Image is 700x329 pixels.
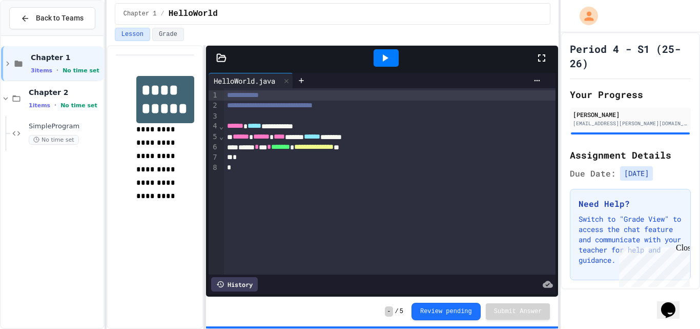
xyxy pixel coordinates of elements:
div: [PERSON_NAME] [573,110,688,119]
span: Chapter 1 [123,10,157,18]
span: / [161,10,164,18]
span: HelloWorld [169,8,218,20]
span: • [56,66,58,74]
button: Review pending [411,303,481,320]
span: Fold line [219,122,224,130]
span: / [395,307,399,316]
div: HelloWorld.java [209,75,280,86]
span: Chapter 1 [31,53,101,62]
span: 3 items [31,67,52,74]
span: Due Date: [570,167,616,180]
span: Chapter 2 [29,88,101,97]
h2: Assignment Details [570,148,691,162]
iframe: chat widget [657,288,690,319]
button: Grade [152,28,184,41]
span: Fold line [219,132,224,141]
div: 1 [209,90,219,101]
span: SimpleProgram [29,122,101,131]
h2: Your Progress [570,87,691,102]
span: No time set [63,67,99,74]
span: 1 items [29,102,50,109]
div: 7 [209,152,219,163]
div: Chat with us now!Close [4,4,71,65]
span: [DATE] [620,166,653,181]
div: History [211,277,258,292]
iframe: chat widget [615,243,690,287]
div: 4 [209,121,219,131]
span: 5 [400,307,403,316]
p: Switch to "Grade View" to access the chat feature and communicate with your teacher for help and ... [579,214,682,265]
button: Lesson [115,28,150,41]
h1: Period 4 - S1 (25-26) [570,42,691,70]
div: 6 [209,142,219,152]
button: Submit Answer [486,303,550,320]
h3: Need Help? [579,198,682,210]
div: HelloWorld.java [209,73,293,88]
span: • [54,101,56,109]
div: [EMAIL_ADDRESS][PERSON_NAME][DOMAIN_NAME] [573,120,688,127]
span: - [385,306,393,317]
div: 8 [209,163,219,173]
span: No time set [29,135,79,145]
div: My Account [569,4,601,28]
div: 3 [209,111,219,122]
span: No time set [60,102,97,109]
button: Back to Teams [9,7,95,29]
div: 5 [209,132,219,142]
span: Back to Teams [36,13,84,24]
span: Submit Answer [494,307,542,316]
div: 2 [209,101,219,111]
